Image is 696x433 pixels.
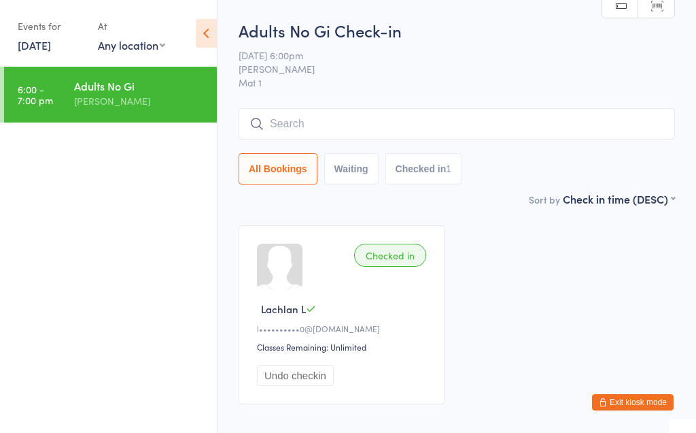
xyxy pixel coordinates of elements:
div: l••••••••••0@[DOMAIN_NAME] [257,323,430,334]
div: [PERSON_NAME] [74,93,205,109]
label: Sort by [529,193,560,206]
button: Undo checkin [257,365,334,386]
div: Classes Remaining: Unlimited [257,341,430,353]
time: 6:00 - 7:00 pm [18,84,53,106]
div: 1 [446,163,451,174]
button: Waiting [324,153,379,185]
div: Adults No Gi [74,78,205,93]
span: [PERSON_NAME] [239,62,654,76]
div: Check in time (DESC) [563,191,675,206]
span: Lachlan L [261,302,306,316]
button: Exit kiosk mode [592,394,674,411]
div: At [98,15,165,37]
h2: Adults No Gi Check-in [239,19,675,42]
div: Events for [18,15,84,37]
button: Checked in1 [385,153,462,185]
div: Any location [98,37,165,52]
div: Checked in [354,244,426,267]
input: Search [239,108,675,140]
a: [DATE] [18,37,51,52]
span: Mat 1 [239,76,675,89]
a: 6:00 -7:00 pmAdults No Gi[PERSON_NAME] [4,67,217,123]
span: [DATE] 6:00pm [239,48,654,62]
button: All Bookings [239,153,317,185]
